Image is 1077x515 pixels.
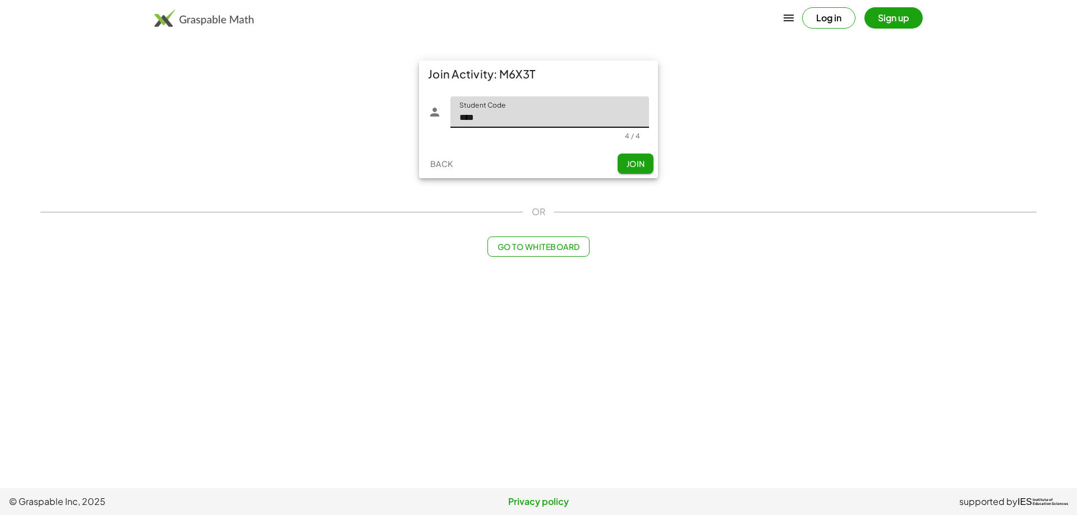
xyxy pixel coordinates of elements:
button: Log in [802,7,855,29]
button: Sign up [864,7,923,29]
button: Back [424,154,459,174]
a: IESInstitute ofEducation Sciences [1018,495,1068,508]
a: Privacy policy [362,495,715,508]
button: Join [618,154,653,174]
span: © Graspable Inc, 2025 [9,495,362,508]
span: Back [430,159,453,169]
span: IES [1018,497,1032,507]
div: Join Activity: M6X3T [419,61,658,87]
span: Institute of Education Sciences [1033,498,1068,506]
span: supported by [959,495,1018,508]
span: OR [532,205,545,219]
button: Go to Whiteboard [487,236,589,257]
span: Go to Whiteboard [497,242,579,252]
div: 4 / 4 [625,132,640,140]
span: Join [626,159,645,169]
